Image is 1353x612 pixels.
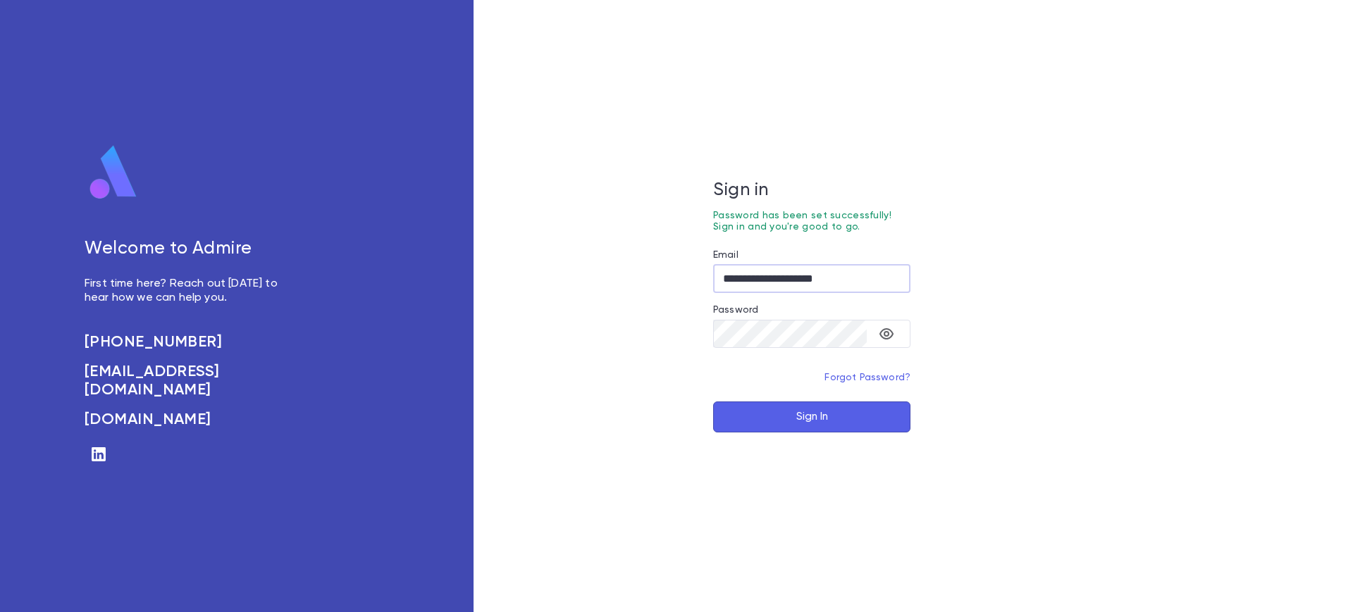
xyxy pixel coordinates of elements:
[85,144,142,201] img: logo
[713,180,910,201] h5: Sign in
[85,239,293,260] h5: Welcome to Admire
[713,210,910,232] p: Password has been set successfully! Sign in and you're good to go.
[85,333,293,351] a: [PHONE_NUMBER]
[824,373,910,382] a: Forgot Password?
[713,249,739,261] label: Email
[713,304,758,316] label: Password
[713,401,910,432] button: Sign In
[85,363,293,399] a: [EMAIL_ADDRESS][DOMAIN_NAME]
[85,277,293,305] p: First time here? Reach out [DATE] to hear how we can help you.
[872,320,901,348] button: toggle password visibility
[85,411,293,429] a: [DOMAIN_NAME]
